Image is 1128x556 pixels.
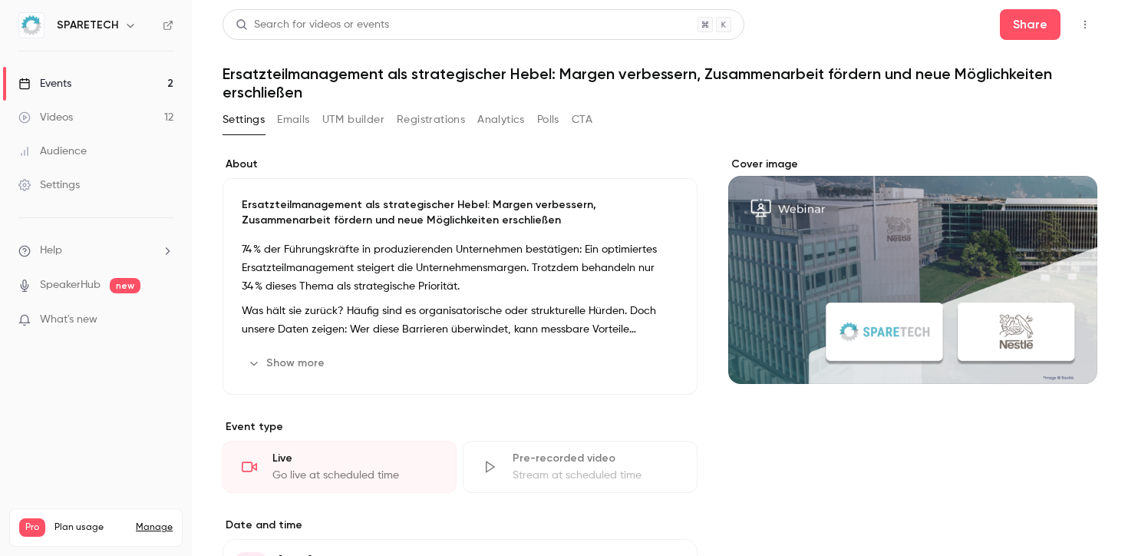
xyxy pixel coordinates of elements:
[242,302,678,339] p: Was hält sie zurück? Häufig sind es organisatorische oder strukturelle Hürden. Doch unsere Daten ...
[18,243,173,259] li: help-dropdown-opener
[136,521,173,534] a: Manage
[242,351,334,376] button: Show more
[477,108,525,132] button: Analytics
[728,157,1097,172] label: Cover image
[513,451,678,466] div: Pre-recorded video
[277,108,309,132] button: Emails
[572,108,592,132] button: CTA
[272,451,437,466] div: Live
[513,468,678,483] div: Stream at scheduled time
[19,518,45,537] span: Pro
[322,108,384,132] button: UTM builder
[1000,9,1060,40] button: Share
[463,441,697,493] div: Pre-recorded videoStream at scheduled time
[223,518,698,533] label: Date and time
[728,157,1097,384] section: Cover image
[242,240,678,296] p: 74 % der Führungskräfte in produzierenden Unternehmen bestätigen: Ein optimiertes Ersatzteilmanag...
[40,312,97,328] span: What's new
[110,278,140,293] span: new
[537,108,559,132] button: Polls
[155,313,173,327] iframe: Noticeable Trigger
[18,144,87,159] div: Audience
[242,197,678,228] p: Ersatzteilmanagement als strategischer Hebel: Margen verbessern, Zusammenarbeit fördern und neue ...
[397,108,465,132] button: Registrations
[18,110,73,125] div: Videos
[223,108,265,132] button: Settings
[223,157,698,172] label: About
[236,17,389,33] div: Search for videos or events
[19,13,44,38] img: SPARETECH
[57,18,118,33] h6: SPARETECH
[223,65,1097,101] h1: Ersatzteilmanagement als strategischer Hebel: Margen verbessern, Zusammenarbeit fördern und neue ...
[223,441,457,493] div: LiveGo live at scheduled time
[18,76,71,91] div: Events
[223,419,698,435] p: Event type
[272,468,437,483] div: Go live at scheduled time
[18,177,80,193] div: Settings
[40,277,101,293] a: SpeakerHub
[40,243,62,259] span: Help
[54,521,127,534] span: Plan usage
